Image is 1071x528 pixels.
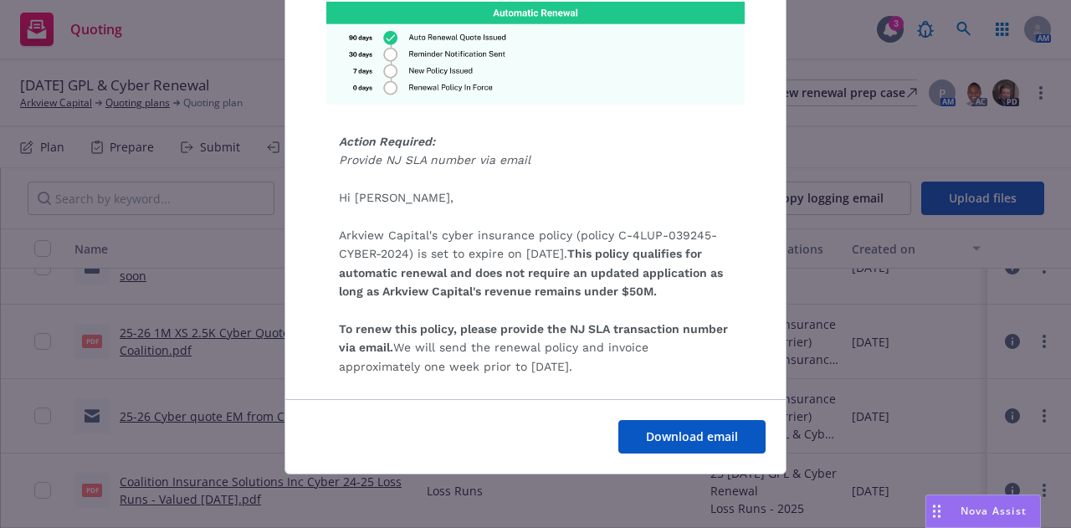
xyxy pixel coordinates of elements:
[339,397,716,449] i: NOTE: If Arkview Capital’s revenue now exceeds $50M, the policy cannot renew automatically. To re...
[961,504,1027,518] span: Nova Assist
[339,247,723,298] b: This policy qualifies for automatic renewal and does not require an updated application as long a...
[339,135,435,148] b: Action Required:
[925,495,1041,528] button: Nova Assist
[618,420,766,454] button: Download email
[339,322,728,354] b: To renew this policy, please provide the NJ SLA transaction number via email.
[646,428,738,444] span: Download email
[339,151,732,169] li: Provide NJ SLA number via email
[339,113,732,450] div: Hi [PERSON_NAME], Arkview Capital's cyber insurance policy (policy C-4LUP-039245-CYBER-2024) is s...
[926,495,947,527] div: Drag to move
